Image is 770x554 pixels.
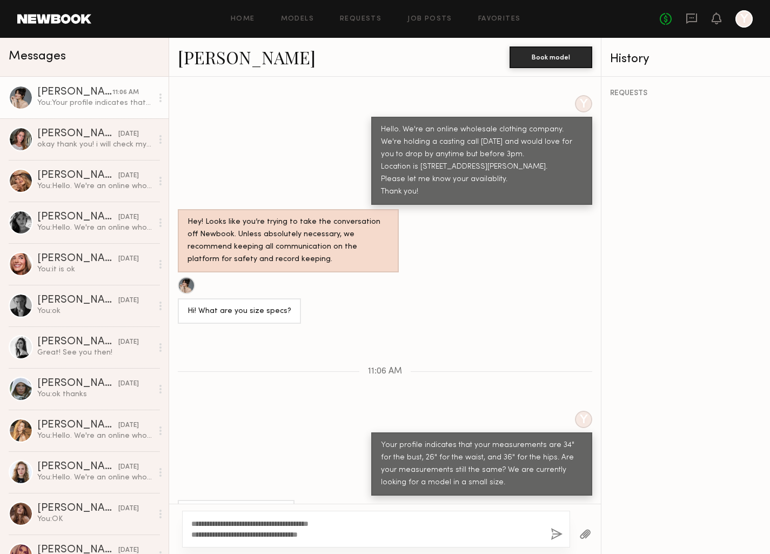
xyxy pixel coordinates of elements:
[231,16,255,23] a: Home
[735,10,753,28] a: Y
[610,90,761,97] div: REQUESTS
[37,98,152,108] div: You: Your profile indicates that your measurements are 34" for the bust, 26" for the waist, and 3...
[37,306,152,316] div: You: ok
[340,16,381,23] a: Requests
[37,87,112,98] div: [PERSON_NAME]
[407,16,452,23] a: Job Posts
[37,348,152,358] div: Great! See you then!
[188,216,389,266] div: Hey! Looks like you’re trying to take the conversation off Newbook. Unless absolutely necessary, ...
[37,212,118,223] div: [PERSON_NAME]
[37,378,118,389] div: [PERSON_NAME]
[381,439,582,489] div: Your profile indicates that your measurements are 34" for the bust, 26" for the waist, and 36" fo...
[37,514,152,524] div: You: OK
[118,420,139,431] div: [DATE]
[37,389,152,399] div: You: ok thanks
[37,170,118,181] div: [PERSON_NAME]
[37,129,118,139] div: [PERSON_NAME]
[178,45,316,69] a: [PERSON_NAME]
[9,50,66,63] span: Messages
[37,181,152,191] div: You: Hello. We're an online wholesale clothing company. We're holding a casting call [DATE] and w...
[37,431,152,441] div: You: Hello. We're an online wholesale clothing company. You can find us by searching for hapticsu...
[118,296,139,306] div: [DATE]
[37,462,118,472] div: [PERSON_NAME]
[118,504,139,514] div: [DATE]
[510,52,592,61] a: Book model
[37,139,152,150] div: okay thank you! i will check my availability and circle back
[381,124,582,198] div: Hello. We're an online wholesale clothing company. We're holding a casting call [DATE] and would ...
[478,16,521,23] a: Favorites
[37,223,152,233] div: You: Hello. We're an online wholesale clothing company. We're holding a casting call [DATE] and w...
[118,254,139,264] div: [DATE]
[37,420,118,431] div: [PERSON_NAME]
[37,295,118,306] div: [PERSON_NAME]
[188,305,291,318] div: Hi! What are you size specs?
[510,46,592,68] button: Book model
[37,503,118,514] div: [PERSON_NAME]
[37,264,152,275] div: You: it is ok
[118,129,139,139] div: [DATE]
[37,472,152,483] div: You: Hello. We're an online wholesale clothing company. You can find us by searching for hapticsu...
[37,253,118,264] div: [PERSON_NAME]
[118,337,139,348] div: [DATE]
[281,16,314,23] a: Models
[118,462,139,472] div: [DATE]
[118,379,139,389] div: [DATE]
[368,367,402,376] span: 11:06 AM
[610,53,761,65] div: History
[37,337,118,348] div: [PERSON_NAME]
[112,88,139,98] div: 11:06 AM
[118,171,139,181] div: [DATE]
[118,212,139,223] div: [DATE]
